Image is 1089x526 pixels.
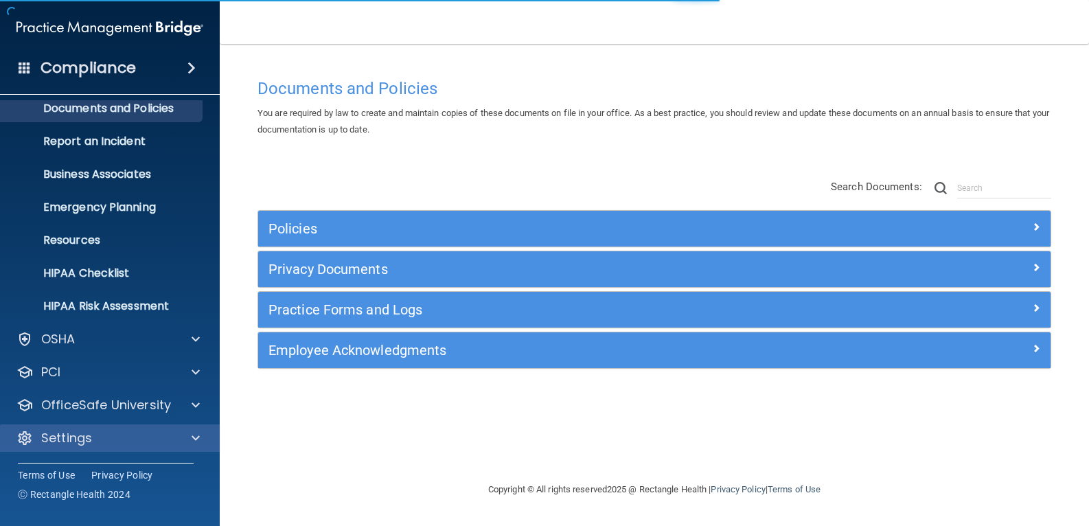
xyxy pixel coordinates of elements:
p: OfficeSafe University [41,397,171,413]
div: Copyright © All rights reserved 2025 @ Rectangle Health | | [404,468,905,512]
a: Privacy Documents [268,258,1040,280]
p: Documents and Policies [9,102,196,115]
a: Settings [16,430,200,446]
h5: Practice Forms and Logs [268,302,842,317]
span: Ⓒ Rectangle Health 2024 [18,488,130,501]
p: HIPAA Checklist [9,266,196,280]
p: Emergency Planning [9,201,196,214]
h4: Documents and Policies [257,80,1051,98]
span: You are required by law to create and maintain copies of these documents on file in your office. ... [257,108,1049,135]
h5: Privacy Documents [268,262,842,277]
a: Employee Acknowledgments [268,339,1040,361]
span: Search Documents: [831,181,922,193]
p: HIPAA Risk Assessment [9,299,196,313]
a: Terms of Use [768,484,821,494]
input: Search [957,178,1051,198]
a: Terms of Use [18,468,75,482]
p: Report an Incident [9,135,196,148]
img: ic-search.3b580494.png [935,182,947,194]
p: OSHA [41,331,76,347]
p: Business Associates [9,168,196,181]
a: Policies [268,218,1040,240]
p: Settings [41,430,92,446]
h5: Employee Acknowledgments [268,343,842,358]
a: Practice Forms and Logs [268,299,1040,321]
h5: Policies [268,221,842,236]
p: PCI [41,364,60,380]
p: Resources [9,233,196,247]
img: PMB logo [16,14,203,42]
h4: Compliance [41,58,136,78]
a: PCI [16,364,200,380]
a: Privacy Policy [91,468,153,482]
a: OfficeSafe University [16,397,200,413]
a: Privacy Policy [711,484,765,494]
a: OSHA [16,331,200,347]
